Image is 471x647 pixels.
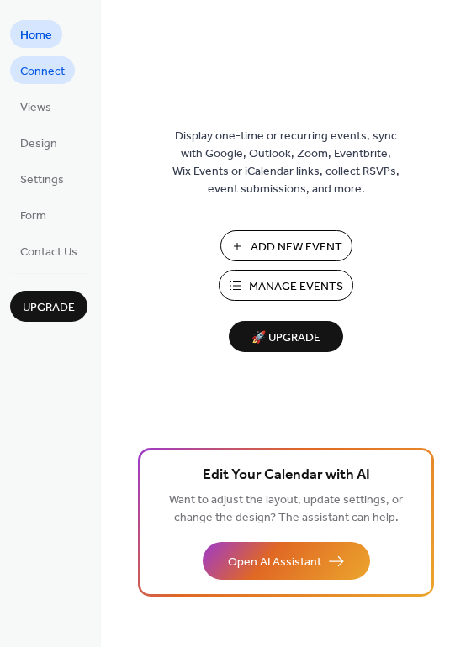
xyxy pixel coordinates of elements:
span: Open AI Assistant [228,554,321,571]
a: Connect [10,56,75,84]
a: Home [10,20,62,48]
a: Settings [10,165,74,192]
span: Manage Events [249,278,343,296]
span: Add New Event [251,239,342,256]
span: Views [20,99,51,117]
span: Home [20,27,52,45]
span: Form [20,208,46,225]
span: Edit Your Calendar with AI [203,464,370,487]
span: Display one-time or recurring events, sync with Google, Outlook, Zoom, Eventbrite, Wix Events or ... [172,128,400,198]
span: Settings [20,171,64,189]
span: Want to adjust the layout, update settings, or change the design? The assistant can help. [169,489,403,529]
button: 🚀 Upgrade [229,321,343,352]
span: Upgrade [23,299,75,317]
span: Design [20,135,57,153]
a: Contact Us [10,237,87,265]
span: Connect [20,63,65,81]
a: Views [10,92,61,120]
button: Open AI Assistant [203,542,370,580]
button: Add New Event [220,230,352,261]
button: Manage Events [219,270,353,301]
span: 🚀 Upgrade [239,327,333,350]
span: Contact Us [20,244,77,261]
a: Form [10,201,56,229]
a: Design [10,129,67,156]
button: Upgrade [10,291,87,322]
